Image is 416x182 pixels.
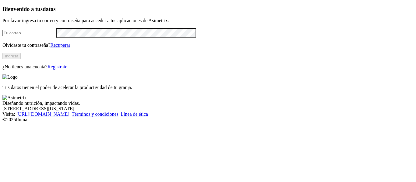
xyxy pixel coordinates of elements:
p: Por favor ingresa tu correo y contraseña para acceder a tus aplicaciones de Asimetrix: [2,18,414,23]
div: [STREET_ADDRESS][US_STATE]. [2,106,414,112]
p: Olvidaste tu contraseña? [2,43,414,48]
a: Términos y condiciones [72,112,118,117]
a: Recuperar [50,43,70,48]
div: Visita : | | [2,112,414,117]
p: ¿No tienes una cuenta? [2,64,414,70]
img: Asimetrix [2,95,27,101]
div: © 2025 Iluma [2,117,414,122]
a: Regístrate [48,64,67,69]
img: Logo [2,74,18,80]
input: Tu correo [2,30,56,36]
a: [URL][DOMAIN_NAME] [16,112,69,117]
h3: Bienvenido a tus [2,6,414,12]
a: Línea de ética [121,112,148,117]
button: Ingresa [2,53,21,59]
div: Diseñando nutrición, impactando vidas. [2,101,414,106]
p: Tus datos tienen el poder de acelerar la productividad de tu granja. [2,85,414,90]
span: datos [43,6,56,12]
